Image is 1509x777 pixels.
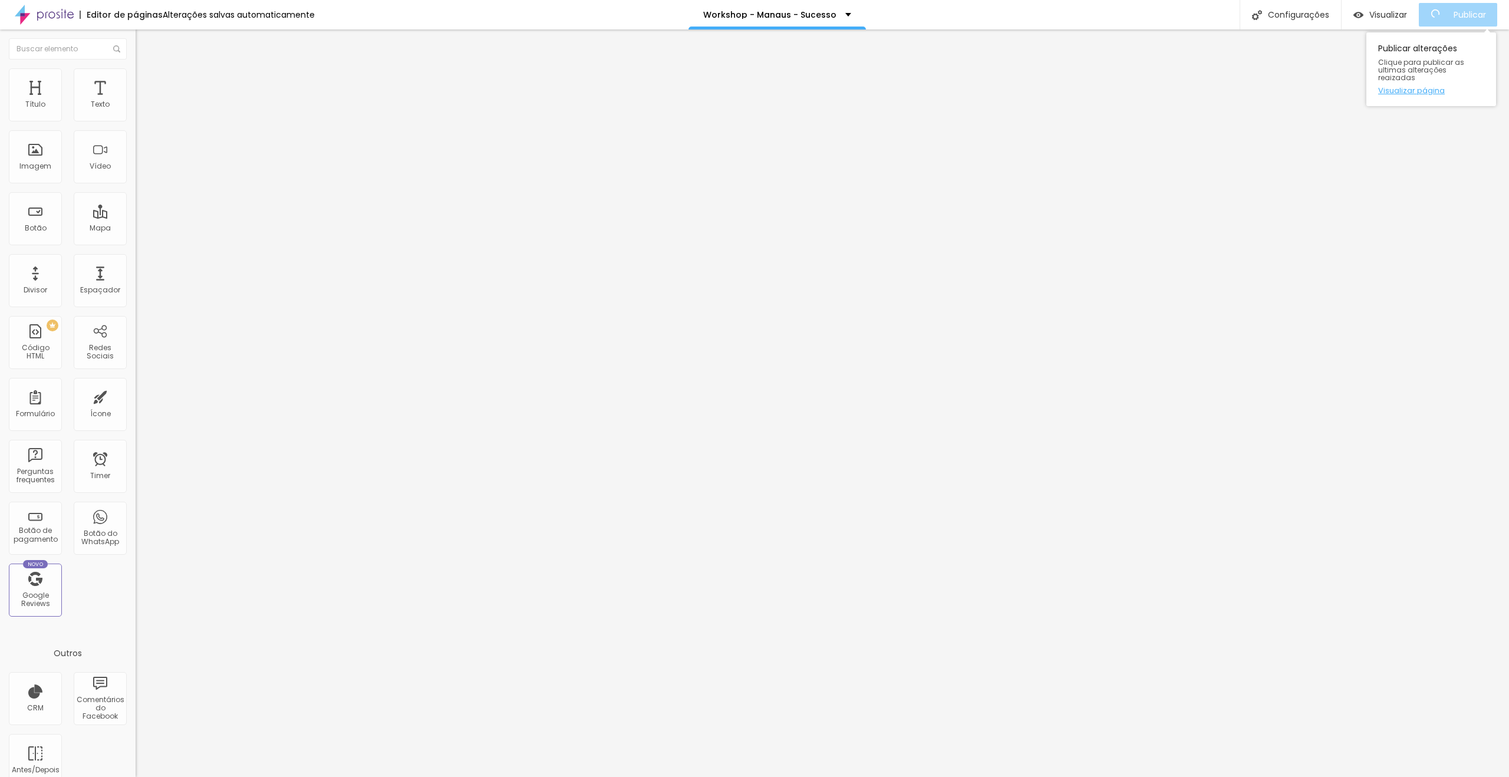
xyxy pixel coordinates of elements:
div: Texto [91,100,110,108]
div: Alterações salvas automaticamente [163,11,315,19]
div: Timer [90,472,110,480]
span: Publicar [1454,10,1486,19]
div: CRM [27,704,44,712]
div: Imagem [19,162,51,170]
a: Visualizar página [1378,87,1484,94]
div: Divisor [24,286,47,294]
div: Antes/Depois [12,766,58,774]
div: Ícone [90,410,111,418]
span: Clique para publicar as ultimas alterações reaizadas [1378,58,1484,82]
p: Workshop - Manaus - Sucesso [703,11,836,19]
div: Redes Sociais [77,344,123,361]
img: view-1.svg [1353,10,1363,20]
img: Icone [113,45,120,52]
div: Google Reviews [12,591,58,608]
div: Perguntas frequentes [12,467,58,485]
div: Vídeo [90,162,111,170]
div: Título [25,100,45,108]
input: Buscar elemento [9,38,127,60]
div: Botão de pagamento [12,526,58,544]
iframe: Editor [136,29,1509,777]
div: Botão do WhatsApp [77,529,123,546]
button: Publicar [1419,3,1497,27]
div: Comentários do Facebook [77,696,123,721]
div: Botão [25,224,47,232]
div: Formulário [16,410,55,418]
div: Mapa [90,224,111,232]
button: Visualizar [1342,3,1419,27]
div: Código HTML [12,344,58,361]
img: Icone [1252,10,1262,20]
div: Espaçador [80,286,120,294]
div: Novo [23,560,48,568]
span: Visualizar [1369,10,1407,19]
div: Publicar alterações [1366,32,1496,106]
div: Editor de páginas [80,11,163,19]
